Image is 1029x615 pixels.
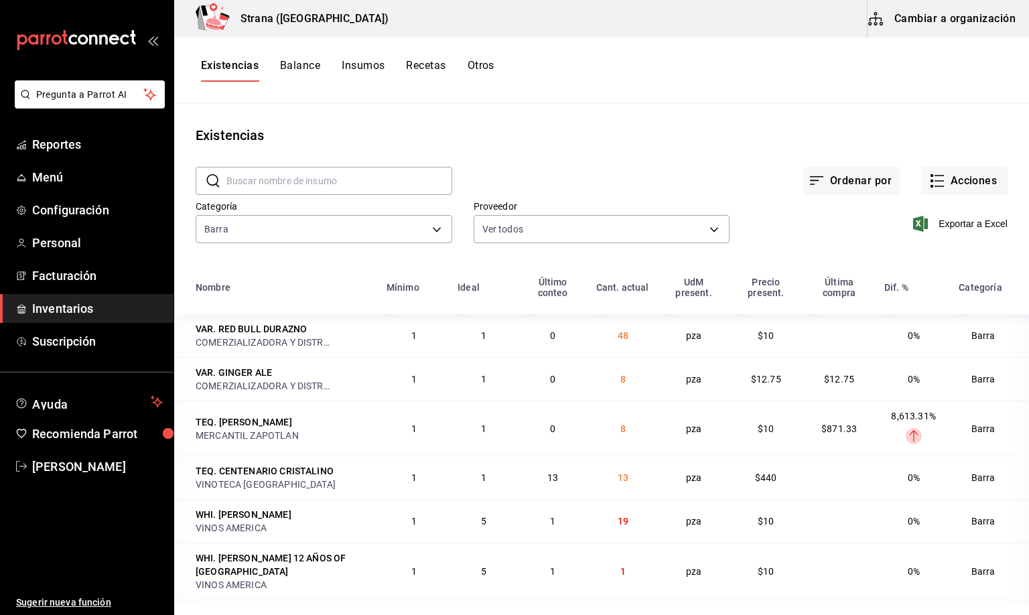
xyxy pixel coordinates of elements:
[658,314,730,357] td: pza
[758,516,774,527] span: $10
[481,374,486,385] span: 1
[32,299,163,318] span: Inventarios
[751,374,781,385] span: $12.75
[658,499,730,543] td: pza
[196,478,370,491] div: VINOTECA [GEOGRAPHIC_DATA]
[758,330,774,341] span: $10
[15,80,165,109] button: Pregunta a Parrot AI
[550,374,555,385] span: 0
[32,267,163,285] span: Facturación
[9,97,165,111] a: Pregunta a Parrot AI
[32,332,163,350] span: Suscripción
[921,167,1008,195] button: Acciones
[547,472,558,483] span: 13
[32,135,163,153] span: Reportes
[550,516,555,527] span: 1
[908,566,920,577] span: 0%
[738,277,794,298] div: Precio present.
[758,566,774,577] span: $10
[951,357,1029,401] td: Barra
[550,423,555,434] span: 0
[196,125,264,145] div: Existencias
[618,330,628,341] span: 48
[618,516,628,527] span: 19
[526,277,580,298] div: Último conteo
[387,282,419,293] div: Mínimo
[666,277,722,298] div: UdM present.
[481,566,486,577] span: 5
[204,222,228,236] span: Barra
[908,374,920,385] span: 0%
[32,168,163,186] span: Menú
[230,11,389,27] h3: Strana ([GEOGRAPHIC_DATA])
[32,201,163,219] span: Configuración
[803,167,900,195] button: Ordenar por
[196,322,307,336] div: VAR. RED BULL DURAZNO
[951,499,1029,543] td: Barra
[406,59,445,82] button: Recetas
[596,282,649,293] div: Cant. actual
[891,411,935,421] span: 8,613.31%
[411,374,417,385] span: 1
[658,456,730,499] td: pza
[620,566,626,577] span: 1
[196,508,291,521] div: WHI. [PERSON_NAME]
[32,394,145,410] span: Ayuda
[196,282,230,293] div: Nombre
[226,167,452,194] input: Buscar nombre de insumo
[474,202,730,211] label: Proveedor
[411,566,417,577] span: 1
[201,59,259,82] button: Existencias
[916,216,1008,232] button: Exportar a Excel
[196,551,370,578] div: WHI. [PERSON_NAME] 12 AÑOS OF [GEOGRAPHIC_DATA]
[755,472,777,483] span: $440
[36,88,144,102] span: Pregunta a Parrot AI
[280,59,320,82] button: Balance
[196,336,330,349] div: COMERZIALIZADORA Y DISTRIBUIDORA DEL [PERSON_NAME]
[908,516,920,527] span: 0%
[821,423,857,434] span: $871.33
[196,578,370,592] div: VINOS AMERICA
[196,415,292,429] div: TEQ. [PERSON_NAME]
[482,222,523,236] span: Ver todos
[481,472,486,483] span: 1
[758,423,774,434] span: $10
[951,401,1029,456] td: Barra
[411,472,417,483] span: 1
[658,543,730,600] td: pza
[951,314,1029,357] td: Barra
[201,59,494,82] div: navigation tabs
[620,374,626,385] span: 8
[32,234,163,252] span: Personal
[810,277,868,298] div: Última compra
[550,566,555,577] span: 1
[411,516,417,527] span: 1
[951,456,1029,499] td: Barra
[196,366,272,379] div: VAR. GINGER ALE
[468,59,494,82] button: Otros
[620,423,626,434] span: 8
[147,35,158,46] button: open_drawer_menu
[884,282,908,293] div: Dif. %
[824,374,854,385] span: $12.75
[959,282,1002,293] div: Categoría
[411,423,417,434] span: 1
[32,458,163,476] span: [PERSON_NAME]
[481,423,486,434] span: 1
[411,330,417,341] span: 1
[908,330,920,341] span: 0%
[32,425,163,443] span: Recomienda Parrot
[196,521,370,535] div: VINOS AMERICA
[196,379,330,393] div: COMERZIALIZADORA Y DISTRIBUIDORA DEL [PERSON_NAME]
[196,464,334,478] div: TEQ. CENTENARIO CRISTALINO
[196,202,452,211] label: Categoría
[658,357,730,401] td: pza
[481,330,486,341] span: 1
[618,472,628,483] span: 13
[481,516,486,527] span: 5
[908,472,920,483] span: 0%
[196,429,370,442] div: MERCANTIL ZAPOTLAN
[550,330,555,341] span: 0
[16,596,163,610] span: Sugerir nueva función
